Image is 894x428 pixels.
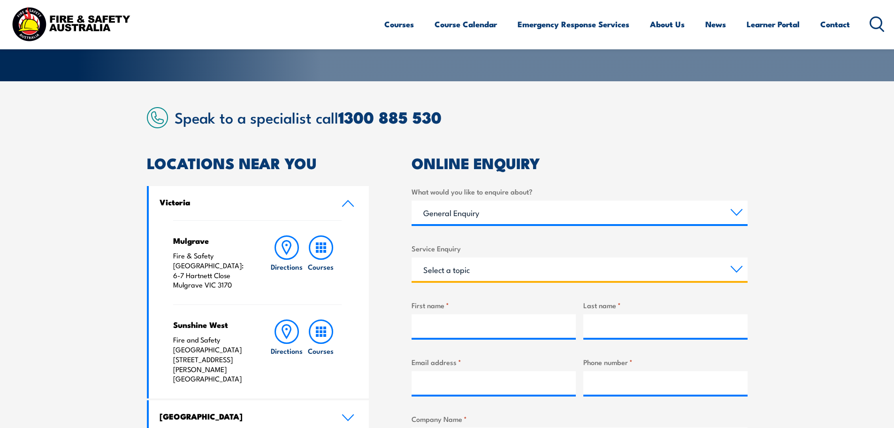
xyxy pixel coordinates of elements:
[384,12,414,37] a: Courses
[304,319,338,384] a: Courses
[412,243,748,254] label: Service Enquiry
[173,335,252,384] p: Fire and Safety [GEOGRAPHIC_DATA] [STREET_ADDRESS][PERSON_NAME] [GEOGRAPHIC_DATA]
[271,262,303,272] h6: Directions
[412,357,576,367] label: Email address
[175,109,748,125] h2: Speak to a specialist call
[147,156,369,169] h2: LOCATIONS NEAR YOU
[304,235,338,290] a: Courses
[650,12,685,37] a: About Us
[338,104,442,129] a: 1300 885 530
[270,319,304,384] a: Directions
[173,251,252,290] p: Fire & Safety [GEOGRAPHIC_DATA]: 6-7 Hartnett Close Mulgrave VIC 3170
[412,300,576,311] label: First name
[412,156,748,169] h2: ONLINE ENQUIRY
[173,235,252,246] h4: Mulgrave
[747,12,800,37] a: Learner Portal
[412,413,748,424] label: Company Name
[160,411,328,421] h4: [GEOGRAPHIC_DATA]
[270,235,304,290] a: Directions
[271,346,303,356] h6: Directions
[173,319,252,330] h4: Sunshine West
[412,186,748,197] label: What would you like to enquire about?
[583,357,748,367] label: Phone number
[705,12,726,37] a: News
[583,300,748,311] label: Last name
[518,12,629,37] a: Emergency Response Services
[308,262,334,272] h6: Courses
[308,346,334,356] h6: Courses
[160,197,328,207] h4: Victoria
[149,186,369,220] a: Victoria
[435,12,497,37] a: Course Calendar
[820,12,850,37] a: Contact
